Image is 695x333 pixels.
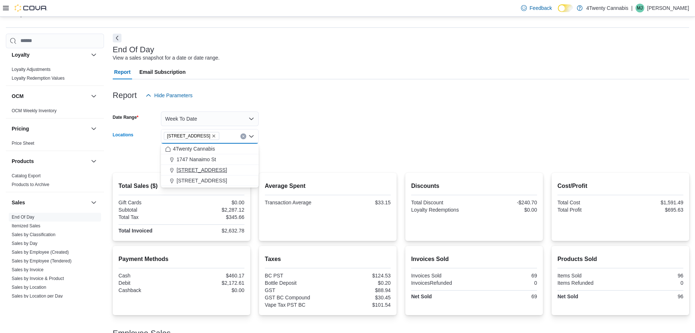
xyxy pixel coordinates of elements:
[265,200,327,205] div: Transaction Average
[12,173,40,178] a: Catalog Export
[113,45,154,54] h3: End Of Day
[89,198,98,207] button: Sales
[183,228,244,234] div: $2,632.78
[329,200,391,205] div: $33.15
[622,200,683,205] div: $1,591.49
[631,4,633,12] p: |
[119,273,180,279] div: Cash
[139,65,186,79] span: Email Subscription
[411,294,432,299] strong: Net Sold
[167,132,211,140] span: [STREET_ADDRESS]
[12,67,51,72] a: Loyalty Adjustments
[119,255,244,264] h2: Payment Methods
[212,134,216,138] button: Remove 7389 River Rd from selection in this group
[12,108,57,113] a: OCM Weekly Inventory
[248,133,254,139] button: Close list of options
[12,140,34,146] span: Price Sheet
[113,114,139,120] label: Date Range
[411,273,473,279] div: Invoices Sold
[557,182,683,190] h2: Cost/Profit
[12,158,34,165] h3: Products
[12,276,64,281] span: Sales by Invoice & Product
[12,67,51,72] span: Loyalty Adjustments
[183,207,244,213] div: $2,287.12
[12,199,88,206] button: Sales
[12,285,46,290] a: Sales by Location
[475,280,537,286] div: 0
[6,139,104,151] div: Pricing
[557,200,619,205] div: Total Cost
[89,92,98,101] button: OCM
[12,173,40,179] span: Catalog Export
[475,273,537,279] div: 69
[557,207,619,213] div: Total Profit
[12,182,49,187] a: Products to Archive
[329,295,391,300] div: $30.45
[143,88,196,103] button: Hide Parameters
[15,4,47,12] img: Cova
[647,4,689,12] p: [PERSON_NAME]
[177,156,216,163] span: 1747 Nanaimo St
[6,65,104,86] div: Loyalty
[622,207,683,213] div: $695.63
[119,280,180,286] div: Debit
[329,273,391,279] div: $124.53
[12,108,57,114] span: OCM Weekly Inventory
[12,293,63,299] span: Sales by Location per Day
[12,241,38,246] a: Sales by Day
[265,295,327,300] div: GST BC Compound
[89,50,98,59] button: Loyalty
[89,124,98,133] button: Pricing
[518,1,555,15] a: Feedback
[183,287,244,293] div: $0.00
[329,280,391,286] div: $0.20
[12,92,88,100] button: OCM
[12,215,34,220] a: End Of Day
[119,200,180,205] div: Gift Cards
[12,199,25,206] h3: Sales
[329,287,391,293] div: $88.94
[12,232,55,237] a: Sales by Classification
[265,302,327,308] div: Vape Tax PST BC
[173,145,215,152] span: 4Twenty Cannabis
[12,182,49,188] span: Products to Archive
[161,144,259,154] button: 4Twenty Cannabis
[637,4,643,12] span: MJ
[12,258,72,264] a: Sales by Employee (Tendered)
[411,207,473,213] div: Loyalty Redemptions
[12,51,30,58] h3: Loyalty
[12,51,88,58] button: Loyalty
[114,65,131,79] span: Report
[161,154,259,165] button: 1747 Nanaimo St
[164,132,220,140] span: 7389 River Rd
[119,228,152,234] strong: Total Invoiced
[119,182,244,190] h2: Total Sales ($)
[265,287,327,293] div: GST
[12,284,46,290] span: Sales by Location
[6,171,104,192] div: Products
[12,158,88,165] button: Products
[177,166,227,174] span: [STREET_ADDRESS]
[622,273,683,279] div: 96
[161,144,259,186] div: Choose from the following options
[113,54,220,62] div: View a sales snapshot for a date or date range.
[557,294,578,299] strong: Net Sold
[329,302,391,308] div: $101.54
[177,177,227,184] span: [STREET_ADDRESS]
[636,4,644,12] div: Mason John
[6,106,104,118] div: OCM
[265,182,391,190] h2: Average Spent
[12,76,65,81] a: Loyalty Redemption Values
[113,91,137,100] h3: Report
[12,75,65,81] span: Loyalty Redemption Values
[411,255,537,264] h2: Invoices Sold
[586,4,628,12] p: 4Twenty Cannabis
[12,232,55,238] span: Sales by Classification
[411,182,537,190] h2: Discounts
[12,250,69,255] a: Sales by Employee (Created)
[12,249,69,255] span: Sales by Employee (Created)
[12,125,29,132] h3: Pricing
[622,280,683,286] div: 0
[475,200,537,205] div: -$240.70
